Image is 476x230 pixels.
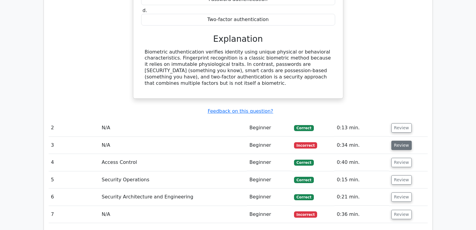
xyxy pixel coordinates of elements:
[145,34,332,44] h3: Explanation
[334,137,389,154] td: 0:34 min.
[391,158,412,167] button: Review
[294,211,317,217] span: Incorrect
[49,189,99,206] td: 6
[247,119,292,136] td: Beginner
[334,119,389,136] td: 0:13 min.
[49,119,99,136] td: 2
[294,194,314,200] span: Correct
[391,192,412,202] button: Review
[334,171,389,189] td: 0:15 min.
[99,206,247,223] td: N/A
[208,108,273,114] a: Feedback on this question?
[49,206,99,223] td: 7
[247,189,292,206] td: Beginner
[391,175,412,185] button: Review
[294,160,314,166] span: Correct
[143,8,147,13] span: d.
[294,125,314,131] span: Correct
[334,189,389,206] td: 0:21 min.
[334,206,389,223] td: 0:36 min.
[294,142,317,148] span: Incorrect
[247,206,292,223] td: Beginner
[247,137,292,154] td: Beginner
[49,137,99,154] td: 3
[294,177,314,183] span: Correct
[247,171,292,189] td: Beginner
[391,123,412,133] button: Review
[99,154,247,171] td: Access Control
[141,14,335,26] div: Two-factor authentication
[247,154,292,171] td: Beginner
[99,119,247,136] td: N/A
[391,210,412,219] button: Review
[99,171,247,189] td: Security Operations
[145,49,332,87] div: Biometric authentication verifies identity using unique physical or behavioral characteristics. F...
[99,137,247,154] td: N/A
[99,189,247,206] td: Security Architecture and Engineering
[391,141,412,150] button: Review
[334,154,389,171] td: 0:40 min.
[49,171,99,189] td: 5
[49,154,99,171] td: 4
